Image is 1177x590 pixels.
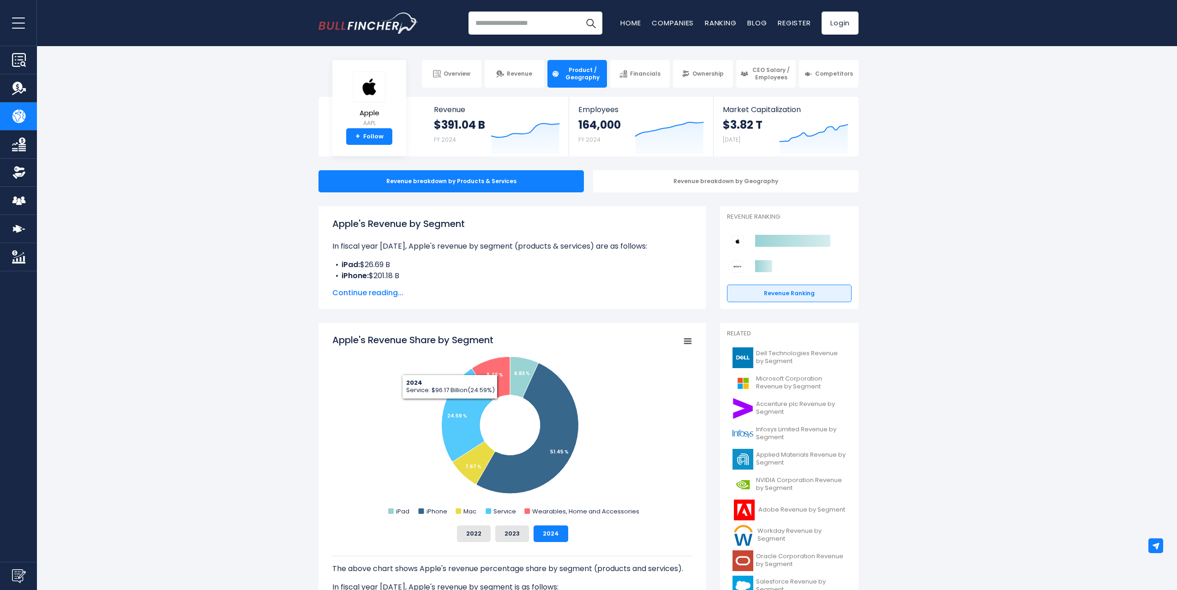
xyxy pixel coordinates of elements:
[495,525,529,542] button: 2023
[732,235,744,247] img: Apple competitors logo
[332,334,692,518] svg: Apple's Revenue Share by Segment
[332,217,692,231] h1: Apple's Revenue by Segment
[434,136,456,143] small: FY 2024
[578,136,601,143] small: FY 2024
[723,105,848,114] span: Market Capitalization
[723,136,740,143] small: [DATE]
[332,241,692,252] p: In fiscal year [DATE], Apple's revenue by segment (products & services) are as follows:
[426,507,447,516] text: iPhone
[12,166,26,179] img: Ownership
[732,261,744,273] img: Sony Group Corporation competitors logo
[332,259,692,270] li: $26.69 B
[756,553,846,568] span: Oracle Corporation Revenue by Segment
[727,345,852,370] a: Dell Technologies Revenue by Segment
[318,12,418,34] a: Go to homepage
[756,350,846,365] span: Dell Technologies Revenue by Segment
[756,375,846,391] span: Microsoft Corporation Revenue by Segment
[579,12,602,35] button: Search
[463,507,476,516] text: Mac
[610,60,670,88] a: Financials
[342,270,369,281] b: iPhone:
[578,118,621,132] strong: 164,000
[727,497,852,523] a: Adobe Revenue by Segment
[756,477,846,492] span: NVIDIA Corporation Revenue by Segment
[733,398,753,419] img: ACN logo
[727,421,852,447] a: Infosys Limited Revenue by Segment
[507,70,532,77] span: Revenue
[447,412,467,419] tspan: 24.59 %
[532,507,639,516] text: Wearables, Home and Accessories
[493,507,516,516] text: Service
[342,259,360,270] b: iPad:
[355,132,360,141] strong: +
[578,105,703,114] span: Employees
[562,66,603,81] span: Product / Geography
[727,548,852,573] a: Oracle Corporation Revenue by Segment
[593,170,859,192] div: Revenue breakdown by Geography
[514,370,530,377] tspan: 6.83 %
[822,12,859,35] a: Login
[727,472,852,497] a: NVIDIA Corporation Revenue by Segment
[569,97,713,156] a: Employees 164,000 FY 2024
[727,370,852,396] a: Microsoft Corporation Revenue by Segment
[727,330,852,338] p: Related
[733,423,753,444] img: INFY logo
[756,451,846,467] span: Applied Materials Revenue by Segment
[630,70,661,77] span: Financials
[396,507,409,516] text: iPad
[758,506,845,514] span: Adobe Revenue by Segment
[733,500,756,520] img: ADBE logo
[733,474,753,495] img: NVDA logo
[733,347,753,368] img: DELL logo
[434,118,485,132] strong: $391.04 B
[434,105,560,114] span: Revenue
[727,396,852,421] a: Accenture plc Revenue by Segment
[756,400,846,416] span: Accenture plc Revenue by Segment
[353,109,385,117] span: Apple
[751,66,792,81] span: CEO Salary / Employees
[733,373,753,393] img: MSFT logo
[332,287,692,298] span: Continue reading...
[465,463,481,470] tspan: 7.67 %
[692,70,724,77] span: Ownership
[736,60,796,88] a: CEO Salary / Employees
[547,60,607,88] a: Product / Geography
[747,18,767,28] a: Blog
[799,60,859,88] a: Competitors
[727,213,852,221] p: Revenue Ranking
[332,563,692,574] p: The above chart shows Apple's revenue percentage share by segment (products and services).
[757,527,846,543] span: Workday Revenue by Segment
[422,60,481,88] a: Overview
[353,71,386,129] a: Apple AAPL
[444,70,470,77] span: Overview
[457,525,491,542] button: 2022
[486,371,503,378] tspan: 9.46 %
[346,128,392,145] a: +Follow
[332,334,493,346] tspan: Apple's Revenue Share by Segment
[534,525,568,542] button: 2024
[620,18,641,28] a: Home
[815,70,853,77] span: Competitors
[733,525,755,546] img: WDAY logo
[733,449,753,470] img: AMAT logo
[723,118,763,132] strong: $3.82 T
[353,119,385,127] small: AAPL
[652,18,694,28] a: Companies
[727,285,852,302] a: Revenue Ranking
[714,97,858,156] a: Market Capitalization $3.82 T [DATE]
[550,448,569,455] tspan: 51.45 %
[425,97,569,156] a: Revenue $391.04 B FY 2024
[727,447,852,472] a: Applied Materials Revenue by Segment
[485,60,544,88] a: Revenue
[733,550,753,571] img: ORCL logo
[705,18,736,28] a: Ranking
[727,523,852,548] a: Workday Revenue by Segment
[778,18,811,28] a: Register
[756,426,846,441] span: Infosys Limited Revenue by Segment
[673,60,733,88] a: Ownership
[318,12,418,34] img: Bullfincher logo
[332,270,692,281] li: $201.18 B
[318,170,584,192] div: Revenue breakdown by Products & Services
